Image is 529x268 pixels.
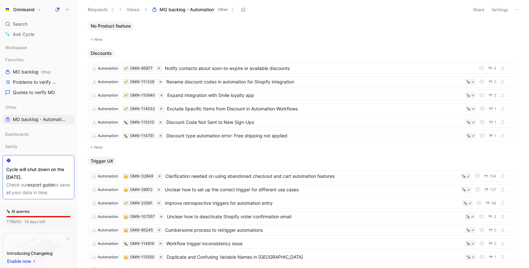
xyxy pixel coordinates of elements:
[124,80,128,84] div: 🌱
[218,6,228,13] span: Other
[98,133,118,139] div: Automation
[3,129,74,141] div: Dashboards
[3,142,74,151] div: Sanity
[166,118,463,126] span: Discount Code Not Sent to New Sign-Ups
[7,249,53,257] div: Introducing Changelog
[98,79,118,85] div: Automation
[487,65,498,72] button: 4
[87,49,115,58] button: Discounts
[8,233,69,266] img: bg-BLZuj68n.svg
[160,6,214,13] span: MO backlog - Automation
[124,174,128,178] div: 🤔
[484,200,498,207] button: 48
[494,93,496,97] span: 2
[91,158,113,164] span: Trigger UX
[98,213,118,220] div: Automation
[166,78,462,86] span: Rename discount codes in automation for Shopify integration
[5,143,17,150] span: Sanity
[124,229,128,232] img: 🤔
[487,92,498,99] button: 2
[3,30,74,39] a: Ask Cycle
[88,130,518,141] a: Automation🐛OMN-114751Discount type automation error: Free shipping not applied1
[130,227,153,233] div: OMN-85245
[6,181,71,196] div: Check our to save all your data in time.
[167,253,463,261] span: Duplicate and Confusing Variable Names in [GEOGRAPHIC_DATA]
[5,44,27,51] span: Workspace
[124,255,128,259] button: 🤔
[124,255,128,259] img: 🤔
[487,132,498,139] button: 1
[13,30,34,38] span: Ask Cycle
[3,19,74,29] div: Search
[130,92,155,99] div: OMN-110940
[487,119,498,126] button: 1
[88,198,518,209] a: Automation🌱OMN-23561Improve retrospective triggers for automation entry48
[490,174,496,178] span: 154
[494,120,496,124] span: 1
[124,66,128,71] button: 🌱
[124,107,128,111] div: 🌱
[124,202,128,205] img: 🌱
[28,182,54,187] a: export guide
[489,5,511,14] button: Settings
[124,134,128,138] img: 🐛
[483,186,498,193] button: 127
[165,172,458,180] span: Clarification needed on using abandoned checkout and cart automation features
[494,215,496,219] span: 3
[87,36,518,43] button: New
[88,117,518,128] a: Automation🐛OMN-115315Discount Code Not Sent to New Sign-Ups1
[87,22,134,30] button: No Product feature
[98,186,118,193] div: Automation
[487,78,498,85] button: 2
[13,7,35,13] h1: Omnisend
[85,5,117,14] button: Requests
[124,94,128,98] img: 🌱
[470,5,487,14] button: Share
[124,107,128,111] img: 🌱
[124,188,128,192] img: 🤔
[494,66,496,70] span: 4
[491,201,496,205] span: 48
[487,240,498,247] button: 2
[98,240,118,247] div: Automation
[124,120,128,125] div: 🐛
[165,65,473,72] span: Notify contacts about soon-to-expire or available discounts
[98,254,118,260] div: Automation
[87,157,116,166] button: Trigger UX
[124,5,143,14] button: Views
[13,116,65,123] span: MO backlog - Automation
[3,67,74,77] a: MO backlogOther
[166,132,463,140] span: Discount type automation error: Free shipping not applied
[13,20,28,28] span: Search
[7,257,37,265] button: Enable now
[87,143,518,151] button: New
[483,173,498,180] button: 154
[3,43,74,52] div: Workspace
[487,227,498,234] button: 2
[124,215,128,219] img: 🤔
[3,88,74,97] a: Quotes to verify MO
[167,91,462,99] span: Expand integration with Smile loyalty app
[166,240,462,247] span: Workflow trigger inconsistency issue
[3,115,74,124] a: MO backlog - Automation
[5,131,29,137] span: Dashboards
[3,77,74,87] a: Problems to verify MO
[149,5,237,14] button: MO backlog - AutomationOther
[3,142,74,153] div: Sanity
[3,102,74,112] div: Other
[91,50,112,56] span: Discounts
[88,103,518,114] a: Automation🌱OMN-114532Exclude Specific Items from Discount in Automation Workflows1
[98,119,118,125] div: Automation
[4,6,11,13] img: Omnisend
[91,23,131,29] span: No Product feature
[124,241,128,246] button: 🐛
[130,173,153,179] div: OMN-32849
[494,107,496,111] span: 1
[494,228,496,232] span: 2
[88,184,518,195] a: Automation🤔OMN-29972Unclear how to set up the correct trigger for different use cases127
[167,213,462,220] span: Unclear how to deactivate Shopify order confirmation email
